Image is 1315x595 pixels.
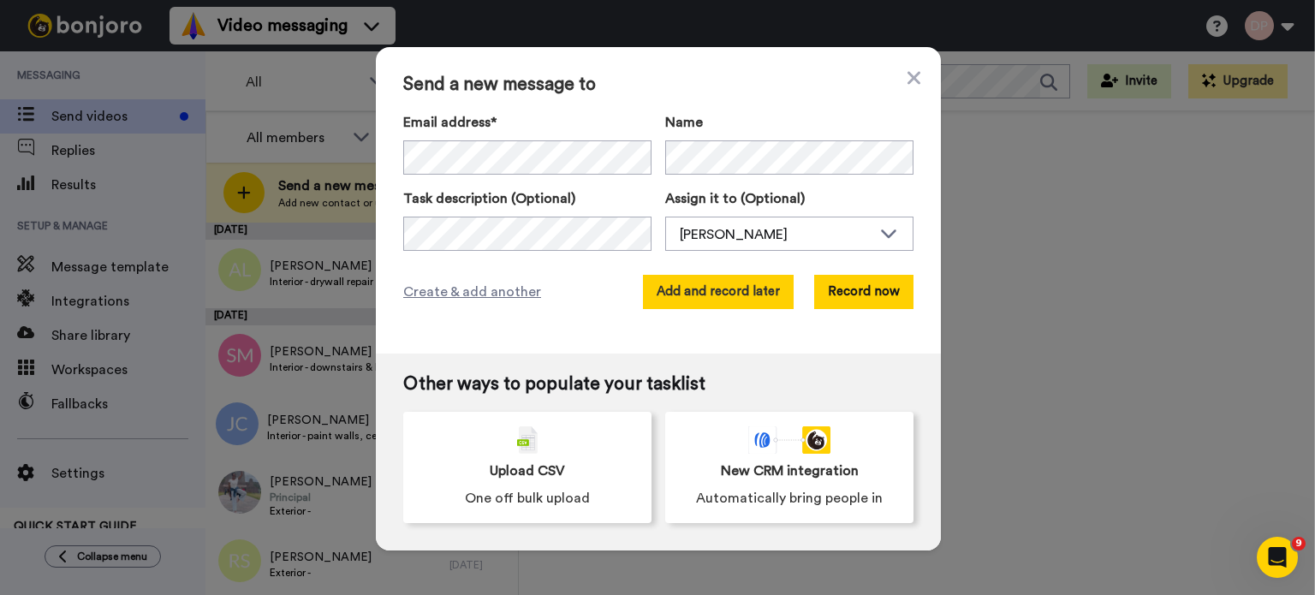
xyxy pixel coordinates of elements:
[814,275,913,309] button: Record now
[665,188,913,209] label: Assign it to (Optional)
[680,224,872,245] div: [PERSON_NAME]
[465,488,590,509] span: One off bulk upload
[1292,537,1306,550] span: 9
[403,282,541,302] span: Create & add another
[403,188,652,209] label: Task description (Optional)
[403,374,913,395] span: Other ways to populate your tasklist
[643,275,794,309] button: Add and record later
[748,426,830,454] div: animation
[665,112,703,133] span: Name
[721,461,859,481] span: New CRM integration
[403,74,913,95] span: Send a new message to
[517,426,538,454] img: csv-grey.png
[1257,537,1298,578] iframe: Intercom live chat
[490,461,565,481] span: Upload CSV
[403,112,652,133] label: Email address*
[696,488,883,509] span: Automatically bring people in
